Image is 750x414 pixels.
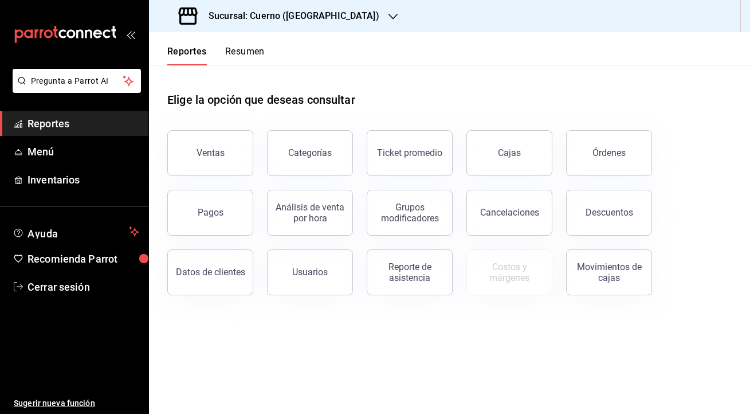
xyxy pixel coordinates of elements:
button: Ticket promedio [367,130,453,176]
span: Sugerir nueva función [14,397,139,409]
button: Resumen [225,46,265,65]
div: Pagos [198,207,223,218]
span: Ayuda [28,225,124,239]
div: Ticket promedio [377,147,442,158]
button: Órdenes [566,130,652,176]
span: Inventarios [28,172,139,188]
div: Ventas [197,147,225,158]
button: Descuentos [566,190,652,236]
button: Reportes [167,46,207,65]
button: Cancelaciones [466,190,552,236]
div: Análisis de venta por hora [274,202,345,224]
div: Datos de clientes [176,267,245,278]
div: Grupos modificadores [374,202,445,224]
button: Usuarios [267,249,353,295]
h3: Sucursal: Cuerno ([GEOGRAPHIC_DATA]) [199,9,379,23]
button: open_drawer_menu [126,30,135,39]
span: Menú [28,144,139,159]
span: Recomienda Parrot [28,251,139,267]
div: Reporte de asistencia [374,261,445,283]
button: Datos de clientes [167,249,253,295]
div: Descuentos [586,207,633,218]
div: Categorías [288,147,332,158]
button: Análisis de venta por hora [267,190,353,236]
button: Cajas [466,130,552,176]
div: Cajas [498,147,521,158]
button: Pagos [167,190,253,236]
span: Cerrar sesión [28,279,139,295]
button: Movimientos de cajas [566,249,652,295]
button: Grupos modificadores [367,190,453,236]
button: Pregunta a Parrot AI [13,69,141,93]
button: Contrata inventarios para ver este reporte [466,249,552,295]
span: Reportes [28,116,139,131]
span: Pregunta a Parrot AI [31,75,123,87]
h1: Elige la opción que deseas consultar [167,91,355,108]
div: Costos y márgenes [474,261,545,283]
button: Ventas [167,130,253,176]
div: Cancelaciones [480,207,539,218]
button: Reporte de asistencia [367,249,453,295]
div: navigation tabs [167,46,265,65]
div: Órdenes [592,147,626,158]
button: Categorías [267,130,353,176]
div: Usuarios [292,267,328,278]
a: Pregunta a Parrot AI [8,83,141,95]
div: Movimientos de cajas [574,261,645,283]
